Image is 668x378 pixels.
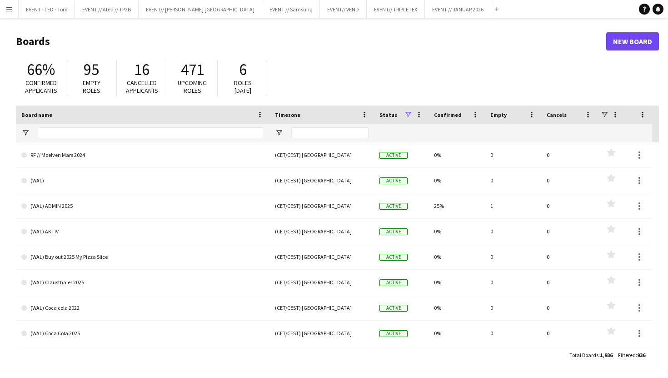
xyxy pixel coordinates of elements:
[379,228,408,235] span: Active
[234,79,252,95] span: Roles [DATE]
[269,142,374,167] div: (CET/CEST) [GEOGRAPHIC_DATA]
[25,79,57,95] span: Confirmed applicants
[429,142,485,167] div: 0%
[485,142,541,167] div: 0
[367,0,425,18] button: EVENT// TRIPLETEX
[541,295,598,320] div: 0
[181,60,204,80] span: 471
[379,279,408,286] span: Active
[21,321,264,346] a: (WAL) Coca Cola 2025
[541,142,598,167] div: 0
[379,203,408,210] span: Active
[275,129,283,137] button: Open Filter Menu
[16,35,606,48] h1: Boards
[269,244,374,269] div: (CET/CEST) [GEOGRAPHIC_DATA]
[21,111,52,118] span: Board name
[485,244,541,269] div: 0
[269,321,374,346] div: (CET/CEST) [GEOGRAPHIC_DATA]
[618,352,636,358] span: Filtered
[541,168,598,193] div: 0
[269,219,374,244] div: (CET/CEST) [GEOGRAPHIC_DATA]
[379,254,408,261] span: Active
[21,270,264,295] a: (WAL) Clausthaler 2025
[21,168,264,193] a: (WAL)
[320,0,367,18] button: EVENT// VEND
[429,193,485,218] div: 25%
[600,352,613,358] span: 1,936
[239,60,247,80] span: 6
[21,219,264,244] a: (WAL) AKTIV
[485,168,541,193] div: 0
[19,0,75,18] button: EVENT - LED - Toro
[27,60,55,80] span: 66%
[618,346,645,364] div: :
[139,0,262,18] button: EVENT// [PERSON_NAME] [GEOGRAPHIC_DATA]
[75,0,139,18] button: EVENT // Atea // TP2B
[485,295,541,320] div: 0
[569,346,613,364] div: :
[84,60,99,80] span: 95
[485,270,541,295] div: 0
[541,193,598,218] div: 0
[429,270,485,295] div: 0%
[490,111,507,118] span: Empty
[541,219,598,244] div: 0
[126,79,158,95] span: Cancelled applicants
[262,0,320,18] button: EVENT // Samsung
[269,270,374,295] div: (CET/CEST) [GEOGRAPHIC_DATA]
[425,0,491,18] button: EVENT // JANUAR 2026
[429,295,485,320] div: 0%
[379,305,408,312] span: Active
[21,244,264,270] a: (WAL) Buy out 2025 My Pizza Slice
[429,244,485,269] div: 0%
[275,111,300,118] span: Timezone
[485,193,541,218] div: 1
[485,219,541,244] div: 0
[178,79,207,95] span: Upcoming roles
[21,193,264,219] a: (WAL) ADMIN 2025
[379,152,408,159] span: Active
[21,129,30,137] button: Open Filter Menu
[485,321,541,346] div: 0
[429,168,485,193] div: 0%
[21,295,264,321] a: (WAL) Coca cola 2022
[134,60,150,80] span: 16
[38,127,264,138] input: Board name Filter Input
[83,79,100,95] span: Empty roles
[291,127,369,138] input: Timezone Filter Input
[569,352,598,358] span: Total Boards
[269,295,374,320] div: (CET/CEST) [GEOGRAPHIC_DATA]
[637,352,645,358] span: 936
[379,111,397,118] span: Status
[606,32,659,50] a: New Board
[541,244,598,269] div: 0
[547,111,567,118] span: Cancels
[379,177,408,184] span: Active
[541,270,598,295] div: 0
[269,193,374,218] div: (CET/CEST) [GEOGRAPHIC_DATA]
[541,321,598,346] div: 0
[429,219,485,244] div: 0%
[21,142,264,168] a: RF // Moelven Mars 2024
[379,330,408,337] span: Active
[269,168,374,193] div: (CET/CEST) [GEOGRAPHIC_DATA]
[429,321,485,346] div: 0%
[434,111,462,118] span: Confirmed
